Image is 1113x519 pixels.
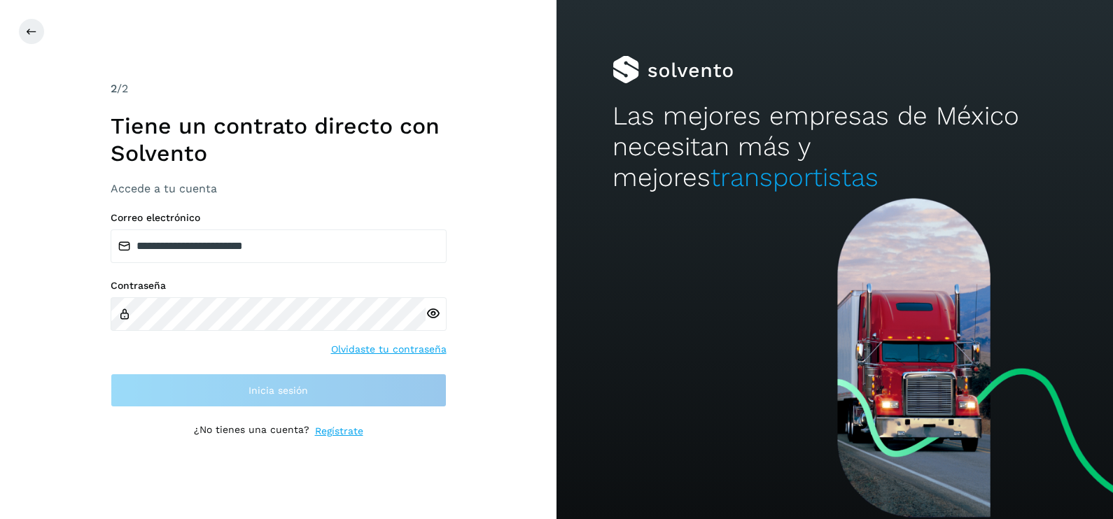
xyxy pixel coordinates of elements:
h3: Accede a tu cuenta [111,182,447,195]
span: transportistas [710,162,878,192]
span: 2 [111,82,117,95]
button: Inicia sesión [111,374,447,407]
a: Regístrate [315,424,363,439]
h2: Las mejores empresas de México necesitan más y mejores [612,101,1058,194]
label: Correo electrónico [111,212,447,224]
p: ¿No tienes una cuenta? [194,424,309,439]
label: Contraseña [111,280,447,292]
span: Inicia sesión [248,385,308,395]
div: /2 [111,80,447,97]
a: Olvidaste tu contraseña [331,342,447,357]
h1: Tiene un contrato directo con Solvento [111,113,447,166]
